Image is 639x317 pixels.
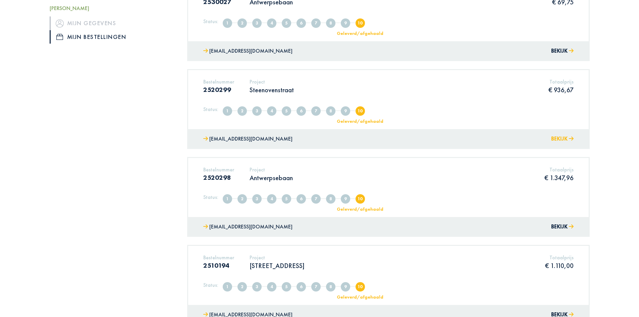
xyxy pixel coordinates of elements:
span: Offerte verzonden [252,106,262,116]
span: Offerte verzonden [252,194,262,204]
div: Geleverd/afgehaald [332,207,388,211]
span: In productie [311,18,321,28]
span: Offerte goedgekeurd [297,106,306,116]
h3: 2520298 [203,173,234,181]
span: Geleverd/afgehaald [356,282,365,292]
span: Geleverd/afgehaald [356,18,365,28]
h3: 2520299 [203,86,234,94]
a: [EMAIL_ADDRESS][DOMAIN_NAME] [203,46,292,56]
a: [EMAIL_ADDRESS][DOMAIN_NAME] [203,222,292,232]
span: In nabehandeling [326,106,335,116]
span: Offerte afgekeurd [282,194,291,204]
p: Antwerpsebaan [250,173,293,182]
span: Klaar voor levering/afhaling [341,18,350,28]
button: Bekijk [551,222,574,232]
a: iconMijn gegevens [50,16,177,30]
span: In nabehandeling [326,18,335,28]
h5: Project [250,78,294,85]
h5: [PERSON_NAME] [50,5,177,11]
div: Geleverd/afgehaald [332,295,388,299]
span: In nabehandeling [326,194,335,204]
span: Volledig [237,282,247,292]
h5: Project [250,166,293,173]
span: Offerte goedgekeurd [297,194,306,204]
span: Offerte in overleg [267,106,276,116]
h5: Status: [203,194,218,200]
span: Klaar voor levering/afhaling [341,282,350,292]
p: € 1.347,96 [544,173,574,182]
p: € 936,67 [548,86,574,94]
img: icon [56,19,64,27]
div: Geleverd/afgehaald [332,119,388,123]
h5: Totaalprijs [544,166,574,173]
h5: Status: [203,106,218,112]
span: Volledig [237,106,247,116]
a: iconMijn bestellingen [50,30,177,44]
span: Aangemaakt [223,18,232,28]
span: Offerte afgekeurd [282,282,291,292]
span: In productie [311,282,321,292]
span: Geleverd/afgehaald [356,106,365,116]
h5: Bestelnummer [203,254,234,261]
span: Offerte in overleg [267,282,276,292]
span: In nabehandeling [326,282,335,292]
p: Steenovenstraat [250,86,294,94]
h5: Bestelnummer [203,166,234,173]
span: Aangemaakt [223,106,232,116]
img: icon [56,34,63,40]
h5: Totaalprijs [545,254,574,261]
span: Offerte afgekeurd [282,18,291,28]
span: Aangemaakt [223,282,232,292]
p: [STREET_ADDRESS] [250,261,305,270]
h5: Status: [203,282,218,288]
h5: Status: [203,18,218,24]
span: Volledig [237,194,247,204]
div: Geleverd/afgehaald [332,31,388,36]
span: Klaar voor levering/afhaling [341,194,350,204]
span: In productie [311,106,321,116]
span: Volledig [237,18,247,28]
button: Bekijk [551,134,574,144]
h5: Bestelnummer [203,78,234,85]
button: Bekijk [551,46,574,56]
span: Offerte verzonden [252,18,262,28]
span: Offerte goedgekeurd [297,282,306,292]
a: [EMAIL_ADDRESS][DOMAIN_NAME] [203,134,292,144]
span: In productie [311,194,321,204]
p: € 1.110,00 [545,261,574,270]
h5: Totaalprijs [548,78,574,85]
span: Offerte goedgekeurd [297,18,306,28]
h5: Project [250,254,305,261]
span: Offerte in overleg [267,18,276,28]
h3: 2510194 [203,261,234,269]
span: Offerte verzonden [252,282,262,292]
span: Offerte afgekeurd [282,106,291,116]
span: Aangemaakt [223,194,232,204]
span: Geleverd/afgehaald [356,194,365,204]
span: Offerte in overleg [267,194,276,204]
span: Klaar voor levering/afhaling [341,106,350,116]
